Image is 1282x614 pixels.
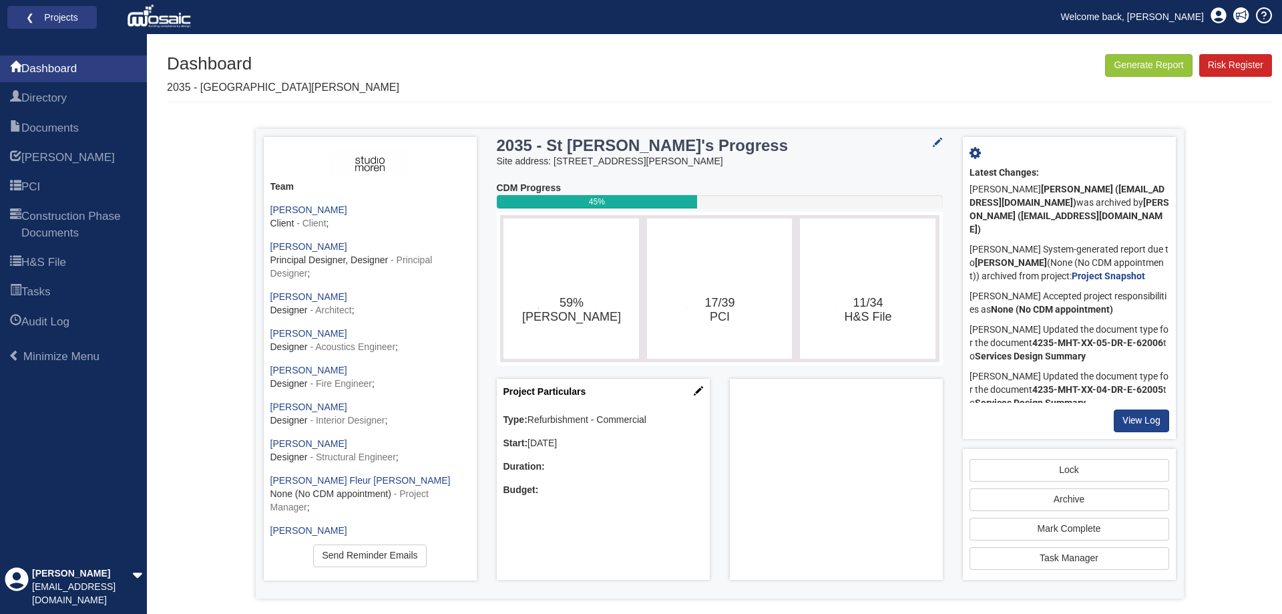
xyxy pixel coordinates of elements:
[270,364,470,391] div: ;
[21,314,69,330] span: Audit Log
[521,296,620,324] text: 59%
[270,241,347,252] a: [PERSON_NAME]
[497,195,698,208] div: 45%
[270,474,470,514] div: ;
[270,438,470,464] div: ;
[270,438,347,449] a: [PERSON_NAME]
[21,61,77,77] span: Dashboard
[21,208,137,241] span: Construction Phase Documents
[270,524,470,565] div: ;
[975,257,1047,268] b: [PERSON_NAME]
[270,415,308,426] span: Designer
[167,80,399,96] p: 2035 - [GEOGRAPHIC_DATA][PERSON_NAME]
[497,182,943,195] div: CDM Progress
[503,414,527,425] b: Type:
[497,137,865,154] h3: 2035 - St [PERSON_NAME]'s Progress
[313,545,426,567] a: Send Reminder Emails
[970,240,1169,287] div: [PERSON_NAME] System-generated report due to (None (No CDM appointment)) archived from project:
[710,310,730,323] tspan: PCI
[270,475,451,486] a: [PERSON_NAME] Fleur [PERSON_NAME]
[270,218,294,228] span: Client
[970,547,1169,570] a: Task Manager
[10,315,21,331] span: Audit Log
[1072,271,1145,281] a: Project Snapshot
[21,255,66,271] span: H&S File
[650,222,789,355] svg: 17/39​PCI
[970,166,1169,180] div: Latest Changes:
[310,305,351,315] span: - Architect
[10,285,21,301] span: Tasks
[1032,384,1163,395] b: 4235-MHT-XX-04-DR-E-62005
[270,328,347,339] a: [PERSON_NAME]
[270,488,429,512] span: - Project Manager
[270,525,347,536] a: [PERSON_NAME]
[10,209,21,242] span: Construction Phase Documents
[975,351,1086,361] b: Services Design Summary
[970,287,1169,320] div: [PERSON_NAME] Accepted project responsibilities as
[330,150,409,177] img: ASH3fIiKEy5lAAAAAElFTkSuQmCC
[704,296,734,323] text: 17/39
[310,415,385,426] span: - Interior Designer
[270,488,391,499] span: None (No CDM appointment)
[970,488,1169,511] button: Archive
[845,310,892,323] tspan: H&S File
[730,379,943,580] div: Project Location
[21,284,50,300] span: Tasks
[270,341,308,352] span: Designer
[21,120,79,136] span: Documents
[23,350,99,363] span: Minimize Menu
[270,180,470,194] div: Team
[270,291,347,302] a: [PERSON_NAME]
[970,518,1169,541] a: Mark Complete
[10,180,21,196] span: PCI
[270,241,470,281] div: ;
[310,378,372,389] span: - Fire Engineer
[270,255,389,265] span: Principal Designer, Designer
[521,310,620,324] tspan: [PERSON_NAME]
[270,204,470,231] div: ;
[270,401,470,428] div: ;
[270,402,347,412] a: [PERSON_NAME]
[9,350,20,361] span: Minimize Menu
[270,365,347,375] a: [PERSON_NAME]
[970,367,1169,414] div: [PERSON_NAME] Updated the document type for the document to
[270,327,470,354] div: ;
[270,452,308,462] span: Designer
[10,255,21,271] span: H&S File
[503,461,545,472] b: Duration:
[1105,54,1192,77] button: Generate Report
[16,9,88,26] a: ❮ Projects
[1032,337,1163,348] b: 4235-MHT-XX-05-DR-E-62006
[10,150,21,166] span: HARI
[970,184,1164,208] b: [PERSON_NAME] ([EMAIL_ADDRESS][DOMAIN_NAME])
[970,320,1169,367] div: [PERSON_NAME] Updated the document type for the document to
[270,204,347,215] a: [PERSON_NAME]
[1114,410,1169,432] a: View Log
[21,179,40,195] span: PCI
[270,291,470,317] div: ;
[803,222,932,355] svg: 11/34​H&S File
[310,452,395,462] span: - Structural Engineer
[296,218,326,228] span: - Client
[970,459,1169,482] a: Lock
[970,197,1169,235] b: [PERSON_NAME] ([EMAIL_ADDRESS][DOMAIN_NAME])
[310,341,395,352] span: - Acoustics Engineer
[503,438,528,448] b: Start:
[970,180,1169,240] div: [PERSON_NAME] was archived by
[1051,7,1214,27] a: Welcome back, [PERSON_NAME]
[507,222,636,355] svg: 59%​HARI
[1199,54,1272,77] a: Risk Register
[497,155,943,168] div: Site address: [STREET_ADDRESS][PERSON_NAME]
[32,581,132,607] div: [EMAIL_ADDRESS][DOMAIN_NAME]
[167,54,399,73] h1: Dashboard
[10,91,21,107] span: Directory
[270,305,308,315] span: Designer
[503,414,703,427] div: Refurbishment - Commercial
[503,484,539,495] b: Budget:
[991,304,1113,315] b: None (No CDM appointment)
[5,567,29,607] div: Profile
[21,90,67,106] span: Directory
[32,567,132,581] div: [PERSON_NAME]
[21,150,115,166] span: HARI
